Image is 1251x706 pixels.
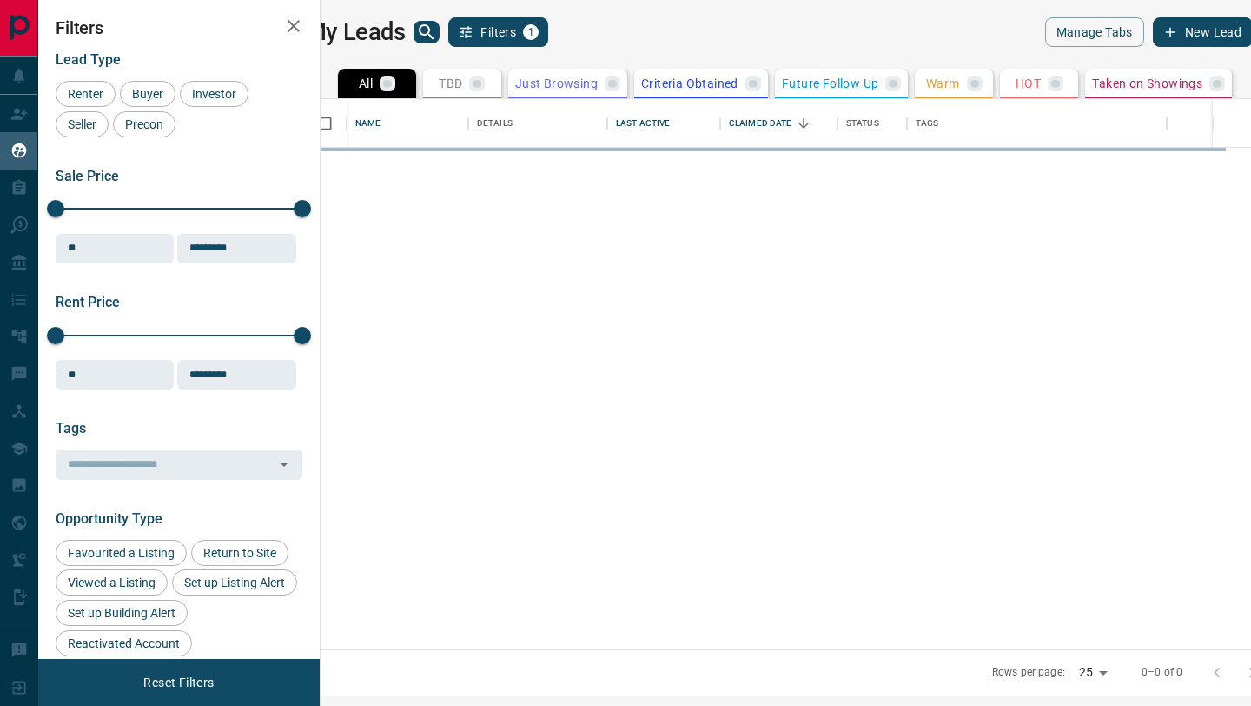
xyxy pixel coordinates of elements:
button: Open [272,452,296,476]
div: Set up Building Alert [56,600,188,626]
span: Return to Site [197,546,282,560]
div: Precon [113,111,175,137]
p: Just Browsing [515,77,598,90]
span: Reactivated Account [62,636,186,650]
div: Seller [56,111,109,137]
div: Claimed Date [720,99,837,148]
div: Last Active [607,99,720,148]
button: Sort [791,111,816,136]
div: Set up Listing Alert [172,569,297,596]
div: Status [837,99,907,148]
div: Return to Site [191,540,288,566]
button: Reset Filters [132,668,225,697]
div: Details [468,99,607,148]
div: Status [846,99,879,148]
div: Last Active [616,99,670,148]
span: Lead Type [56,51,121,68]
span: Seller [62,117,103,131]
p: HOT [1016,77,1041,90]
span: Viewed a Listing [62,576,162,589]
span: Favourited a Listing [62,546,181,560]
div: 25 [1072,660,1114,685]
div: Reactivated Account [56,630,192,656]
span: Sale Price [56,168,119,184]
h2: Filters [56,17,302,38]
div: Details [477,99,513,148]
p: Taken on Showings [1092,77,1202,90]
p: 0–0 of 0 [1142,665,1182,680]
div: Name [355,99,381,148]
div: Name [347,99,468,148]
p: Warm [926,77,960,90]
span: 1 [525,26,537,38]
span: Buyer [126,87,169,101]
button: Manage Tabs [1045,17,1144,47]
span: Opportunity Type [56,510,162,527]
button: Filters1 [448,17,548,47]
p: Rows per page: [992,665,1065,680]
p: All [359,77,373,90]
div: Claimed Date [729,99,792,148]
span: Tags [56,420,86,436]
div: Tags [907,99,1168,148]
h1: My Leads [306,18,406,46]
div: Tags [916,99,939,148]
span: Set up Building Alert [62,606,182,620]
p: TBD [439,77,462,90]
span: Investor [186,87,242,101]
div: Investor [180,81,248,107]
div: Favourited a Listing [56,540,187,566]
div: Buyer [120,81,175,107]
span: Precon [119,117,169,131]
button: search button [414,21,440,43]
p: Criteria Obtained [641,77,738,90]
span: Renter [62,87,109,101]
div: Viewed a Listing [56,569,168,596]
div: Renter [56,81,116,107]
span: Set up Listing Alert [178,576,291,589]
p: Future Follow Up [782,77,878,90]
span: Rent Price [56,294,120,310]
